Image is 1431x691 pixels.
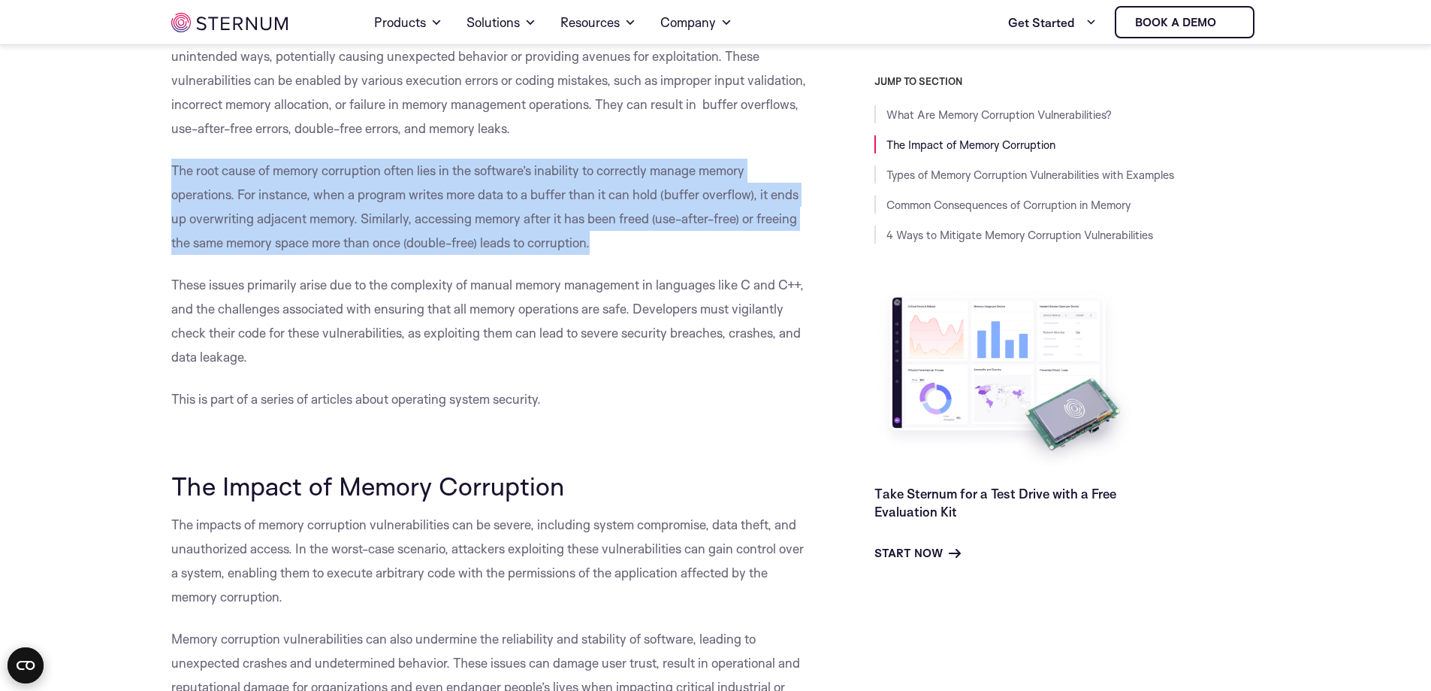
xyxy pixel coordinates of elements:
a: Get Started [1008,8,1097,38]
img: sternum iot [1222,17,1234,29]
span: The impacts of memory corruption vulnerabilities can be severe, including system compromise, data... [171,517,804,605]
a: Solutions [466,2,536,44]
a: The Impact of Memory Corruption [886,138,1055,152]
a: Resources [560,2,636,44]
a: Book a demo [1115,6,1254,38]
span: These issues primarily arise due to the complexity of manual memory management in languages like ... [171,277,804,365]
a: What Are Memory Corruption Vulnerabilities? [886,108,1112,122]
img: sternum iot [171,13,288,32]
a: 4 Ways to Mitigate Memory Corruption Vulnerabilities [886,228,1153,242]
span: The Impact of Memory Corruption [171,470,564,502]
a: Company [660,2,732,44]
img: Take Sternum for a Test Drive with a Free Evaluation Kit [874,286,1137,473]
span: Memory corruption vulnerabilities occur when a flaw in software leads to the modification of memo... [171,24,806,136]
span: The root cause of memory corruption often lies in the software’s inability to correctly manage me... [171,162,799,250]
a: Products [374,2,442,44]
h3: JUMP TO SECTION [874,75,1260,87]
span: This is part of a series of articles about operating system security. [171,391,541,407]
a: Take Sternum for a Test Drive with a Free Evaluation Kit [874,486,1116,520]
a: Types of Memory Corruption Vulnerabilities with Examples [886,168,1174,182]
a: Start Now [874,544,961,562]
button: Open CMP widget [8,647,44,683]
a: Common Consequences of Corruption in Memory [886,198,1131,212]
